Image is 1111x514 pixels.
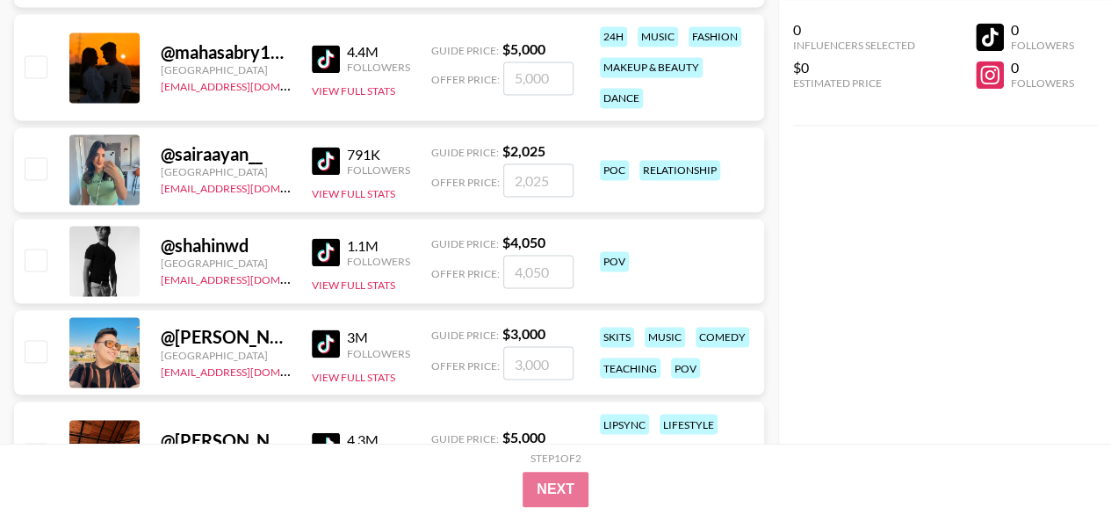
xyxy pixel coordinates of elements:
[1011,76,1074,90] div: Followers
[431,73,500,86] span: Offer Price:
[347,237,410,255] div: 1.1M
[312,432,340,460] img: TikTok
[312,45,340,73] img: TikTok
[1011,39,1074,52] div: Followers
[431,267,500,280] span: Offer Price:
[431,431,499,445] span: Guide Price:
[161,348,291,361] div: [GEOGRAPHIC_DATA]
[347,431,410,448] div: 4.3M
[431,237,499,250] span: Guide Price:
[312,84,395,98] button: View Full Stats
[502,40,545,57] strong: $ 5,000
[161,257,291,270] div: [GEOGRAPHIC_DATA]
[638,26,678,47] div: music
[347,255,410,268] div: Followers
[530,452,581,465] div: Step 1 of 2
[793,39,915,52] div: Influencers Selected
[600,327,634,347] div: skits
[503,62,574,95] input: 5,000
[600,160,629,180] div: poc
[161,270,337,286] a: [EMAIL_ADDRESS][DOMAIN_NAME]
[503,346,574,380] input: 3,000
[431,44,499,57] span: Guide Price:
[600,358,660,378] div: teaching
[1011,59,1074,76] div: 0
[347,329,410,346] div: 3M
[161,76,337,93] a: [EMAIL_ADDRESS][DOMAIN_NAME]
[502,142,545,159] strong: $ 2,025
[600,88,643,108] div: dance
[312,279,395,292] button: View Full Stats
[431,358,500,372] span: Offer Price:
[503,255,574,288] input: 4,050
[347,146,410,163] div: 791K
[793,76,915,90] div: Estimated Price
[503,163,574,197] input: 2,025
[161,178,337,195] a: [EMAIL_ADDRESS][DOMAIN_NAME]
[600,414,649,434] div: lipsync
[312,187,395,200] button: View Full Stats
[600,57,703,77] div: makeup & beauty
[1023,426,1090,493] iframe: Drift Widget Chat Controller
[793,59,915,76] div: $0
[312,238,340,266] img: TikTok
[161,326,291,348] div: @ [PERSON_NAME].buffon
[312,147,340,175] img: TikTok
[696,327,749,347] div: comedy
[523,472,588,507] button: Next
[431,329,499,342] span: Guide Price:
[347,61,410,74] div: Followers
[161,63,291,76] div: [GEOGRAPHIC_DATA]
[793,21,915,39] div: 0
[347,163,410,177] div: Followers
[161,41,291,63] div: @ mahasabry1908
[645,327,685,347] div: music
[660,414,718,434] div: lifestyle
[312,329,340,358] img: TikTok
[502,234,545,250] strong: $ 4,050
[689,26,741,47] div: fashion
[161,429,291,451] div: @ [PERSON_NAME].elaraby01
[312,370,395,383] button: View Full Stats
[161,165,291,178] div: [GEOGRAPHIC_DATA]
[1011,21,1074,39] div: 0
[639,160,720,180] div: relationship
[671,358,700,378] div: pov
[347,43,410,61] div: 4.4M
[502,428,545,445] strong: $ 5,000
[600,26,627,47] div: 24h
[431,176,500,189] span: Offer Price:
[347,346,410,359] div: Followers
[502,325,545,342] strong: $ 3,000
[161,235,291,257] div: @ shahinwd
[161,143,291,165] div: @ sairaayan__
[600,251,629,271] div: pov
[161,361,337,378] a: [EMAIL_ADDRESS][DOMAIN_NAME]
[431,146,499,159] span: Guide Price:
